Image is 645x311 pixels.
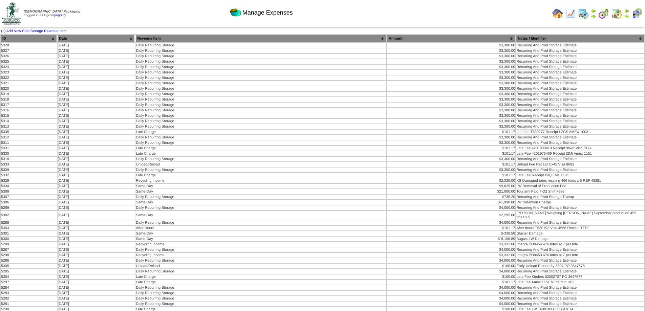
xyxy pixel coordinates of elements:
td: Recurring And Prod Storage Estimate [516,119,644,124]
div: $3,300.00 [387,54,515,58]
div: $3,300.00 [387,125,515,129]
td: [DATE] [58,302,135,306]
span: Logged in as Dgroth [24,10,80,17]
td: 5301 [1,231,57,236]
img: zoroco-logo-small.webp [2,2,21,25]
td: Recurring And Prod Storage Estimate [516,48,644,53]
td: Recycling Income [135,178,386,183]
td: Late fee T630277 Receipt LZCS AMEX 1003 [516,130,644,134]
td: Daily Recurring Storage [135,296,386,301]
td: [DATE] [58,59,135,64]
td: LW Removal of Production Fee [516,184,644,188]
td: [DATE] [58,195,135,199]
td: [DATE] [58,211,135,220]
td: [DATE] [58,189,135,194]
td: Late Charge [135,130,386,134]
td: Daily Recurring Storage [135,168,386,172]
td: Recurring And Prod Storage Estimate [516,92,644,96]
td: Recurring And Prod Storage Trueup [516,195,644,199]
td: Integra PO9453 476 totes at 7 per tote [516,253,644,258]
td: 5321 [1,81,57,86]
td: [DATE] [58,247,135,252]
div: $3,300.00 [387,87,515,91]
td: Late Charge [135,280,386,285]
td: 5334 [1,184,57,188]
td: Daily Recurring Storage [135,97,386,102]
img: arrowleft.gif [591,8,596,14]
td: Unload Fee Receipt bx45 Visa 8682 [516,162,644,167]
div: $4,000.00 [387,296,515,301]
td: 5313 [1,124,57,129]
span: Manage Expenses [242,9,293,16]
td: 5299 [1,242,57,247]
td: Daily Recurring Storage [135,269,386,274]
td: Recycling Income [135,242,386,247]
td: Daily Recurring Storage [135,65,386,69]
div: $101.17 [387,152,515,156]
td: Recurring And Prod Storage Estimate [516,140,644,145]
td: 5289 [1,205,57,210]
img: calendarinout.gif [611,8,622,19]
td: LW Detention Charge [516,200,644,205]
div: $3,300.00 [387,65,515,69]
td: [DATE] [58,113,135,118]
td: [DATE] [58,231,135,236]
td: Recurring And Prod Storage Estimate [516,205,644,210]
td: [DATE] [58,200,135,205]
div: $101.17 [387,226,515,230]
td: Same-Day [135,231,386,236]
td: Recurring And Prod Storage Estimate [516,86,644,91]
td: [DATE] [58,43,135,48]
td: Recurring And Prod Storage Estimate [516,108,644,113]
td: Late Fee Receipt z9QF MC 0375 [516,173,644,178]
td: 5329 [1,178,57,183]
div: $3,300.00 [387,60,515,64]
th: Notes / Identifier [516,35,644,42]
a: (logout) [54,14,66,17]
td: Same-Day [135,237,386,241]
img: calendarcustomer.gif [631,8,642,19]
td: 5327 [1,48,57,53]
td: [DATE] [58,264,135,268]
td: Recurring And Prod Storage Estimate [516,291,644,295]
div: $3,300.00 [387,70,515,74]
td: Daily Recurring Storage [135,302,386,306]
td: Recurring And Prod Storage Estimate [516,269,644,274]
td: [DATE] [58,296,135,301]
td: 5300 [1,237,57,241]
td: [DATE] [58,291,135,295]
td: Early Unload Prosperity 3894 PO 3647678 [516,264,644,268]
td: Recurring And Prod Storage Estimate [516,59,644,64]
div: $3,300.00 [387,81,515,85]
td: Daily Recurring Storage [135,285,386,290]
td: [DATE] [58,162,135,167]
td: 5306 [1,200,57,205]
div: $2,295.00 [387,213,515,217]
div: $-5,106.89 [387,237,515,241]
div: $3,300.00 [387,97,515,102]
td: Late Fee 4201975469 Receipt t2Mi Amex 1151 [516,151,644,156]
td: Daily Recurring Storage [135,195,386,199]
td: Daily Recurring Storage [135,247,386,252]
div: $3,300.00 [387,103,515,107]
div: $9,825.00 [387,184,515,188]
td: Daily Recurring Storage [135,54,386,59]
th: Amount [387,35,515,42]
td: [DATE] [58,157,135,161]
td: Late Charge [135,274,386,279]
td: Recurring And Prod Storage Estimate [516,302,644,306]
div: $4,000.00 [387,269,515,273]
td: Daily Recurring Storage [135,48,386,53]
td: Recurring And Prod Storage Estimate [516,247,644,252]
td: 5314 [1,119,57,124]
td: [DATE] [58,226,135,230]
td: Glacier Damage [516,231,644,236]
div: $3,300.00 [387,168,515,172]
td: 5323 [1,70,57,75]
td: Recurring And Prod Storage Estimate [516,296,644,301]
td: 5285 [1,269,57,274]
td: 5281 [1,302,57,306]
td: 5317 [1,103,57,107]
div: $3,300.00 [387,92,515,96]
td: 5316 [1,108,57,113]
